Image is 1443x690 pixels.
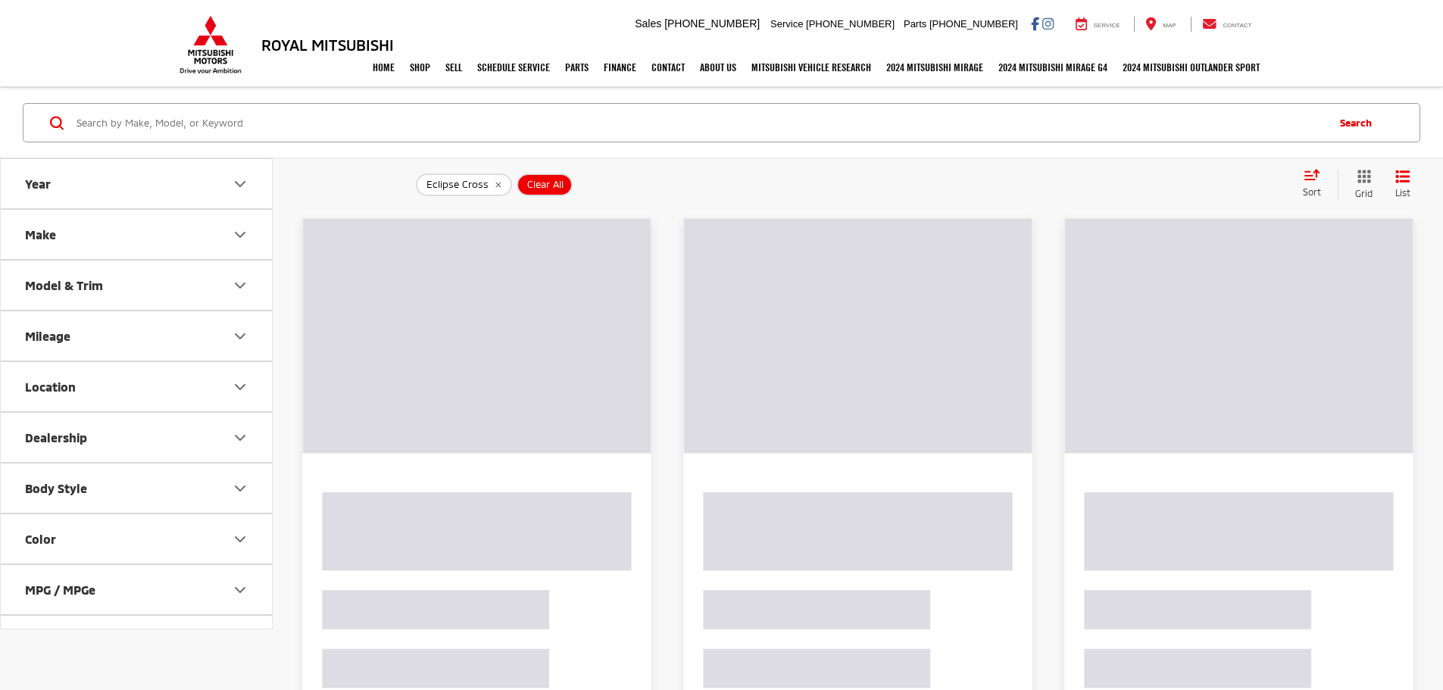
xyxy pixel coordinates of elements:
button: Body StyleBody Style [1,464,273,513]
span: [PHONE_NUMBER] [664,17,760,30]
a: Facebook: Click to visit our Facebook page [1031,17,1039,30]
a: Home [365,48,402,86]
button: remove Eclipse%20Cross [416,173,512,196]
span: Clear All [527,179,564,191]
button: List View [1384,169,1422,200]
button: ColorColor [1,514,273,564]
span: Sales [635,17,661,30]
a: Instagram: Click to visit our Instagram page [1042,17,1054,30]
button: Search [1325,104,1394,142]
span: [PHONE_NUMBER] [929,18,1018,30]
button: YearYear [1,159,273,208]
a: Finance [596,48,644,86]
a: Sell [438,48,470,86]
a: 2024 Mitsubishi Mirage [879,48,991,86]
div: Location [25,379,76,394]
span: Grid [1355,187,1373,200]
span: List [1395,186,1410,199]
button: DealershipDealership [1,413,273,462]
span: Service [770,18,803,30]
div: Model & Trim [231,276,249,295]
a: Service [1064,17,1132,32]
h3: Royal Mitsubishi [261,36,394,53]
span: Eclipse Cross [426,179,489,191]
button: MakeMake [1,210,273,259]
button: MileageMileage [1,311,273,361]
span: Service [1094,22,1120,29]
div: Body Style [231,479,249,498]
a: About Us [692,48,744,86]
div: Dealership [25,430,87,445]
a: Parts: Opens in a new tab [558,48,596,86]
div: Body Style [25,481,87,495]
button: Select sort value [1295,169,1338,199]
div: Year [231,175,249,193]
a: 2024 Mitsubishi Outlander SPORT [1115,48,1267,86]
a: Contact [644,48,692,86]
div: Color [231,530,249,548]
div: MPG / MPGe [25,582,95,597]
button: Clear All [517,173,573,196]
a: Shop [402,48,438,86]
span: Contact [1223,22,1251,29]
a: 2024 Mitsubishi Mirage G4 [991,48,1115,86]
a: Contact [1191,17,1263,32]
div: Model & Trim [25,278,103,292]
div: Dealership [231,429,249,447]
span: Map [1163,22,1176,29]
div: Mileage [25,329,70,343]
div: Mileage [231,327,249,345]
div: Make [25,227,56,242]
span: Sort [1303,186,1321,197]
button: Model & TrimModel & Trim [1,261,273,310]
div: Color [25,532,56,546]
a: Map [1134,17,1187,32]
button: LocationLocation [1,362,273,411]
img: Mitsubishi [176,15,245,74]
a: Mitsubishi Vehicle Research [744,48,879,86]
div: Make [231,226,249,244]
button: MPG / MPGeMPG / MPGe [1,565,273,614]
div: Location [231,378,249,396]
div: MPG / MPGe [231,581,249,599]
button: Grid View [1338,169,1384,200]
button: Cylinder [1,616,273,665]
span: Parts [904,18,926,30]
div: Year [25,176,51,191]
input: Search by Make, Model, or Keyword [75,105,1325,141]
a: Schedule Service: Opens in a new tab [470,48,558,86]
span: [PHONE_NUMBER] [806,18,895,30]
